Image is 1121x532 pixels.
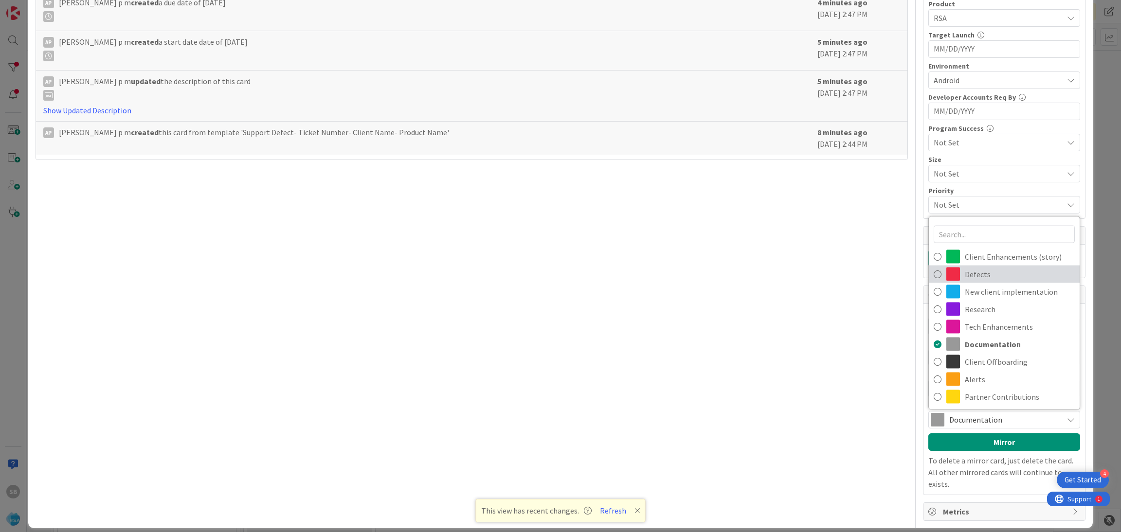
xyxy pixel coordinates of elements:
[43,106,131,115] a: Show Updated Description
[1057,472,1109,488] div: Open Get Started checklist, remaining modules: 4
[943,506,1067,517] span: Metrics
[817,76,868,86] b: 5 minutes ago
[965,284,1075,299] span: New client implementation
[965,390,1075,404] span: Partner Contributions
[817,126,900,150] div: [DATE] 2:44 PM
[929,336,1080,353] a: Documentation
[928,94,1080,101] div: Developer Accounts Req By
[59,75,251,101] span: [PERSON_NAME] p m the description of this card
[43,127,54,138] div: Ap
[928,125,1080,132] div: Program Success
[929,388,1080,406] a: Partner Contributions
[20,1,44,13] span: Support
[928,63,1080,70] div: Environment
[1100,469,1109,478] div: 4
[965,337,1075,352] span: Documentation
[965,302,1075,317] span: Research
[928,402,946,409] span: Label
[43,76,54,87] div: Ap
[131,37,159,47] b: created
[929,318,1080,336] a: Tech Enhancements
[934,103,1075,120] input: MM/DD/YYYY
[1065,475,1101,485] div: Get Started
[817,75,900,116] div: [DATE] 2:47 PM
[965,355,1075,369] span: Client Offboarding
[928,32,1080,38] div: Target Launch
[597,504,630,517] button: Refresh
[131,127,159,137] b: created
[51,4,53,12] div: 1
[59,126,449,138] span: [PERSON_NAME] p m this card from template 'Support Defect- Ticket Number- Client Name- Product Name'
[929,353,1080,371] a: Client Offboarding
[928,0,1080,7] div: Product
[817,37,868,47] b: 5 minutes ago
[965,372,1075,387] span: Alerts
[934,12,1063,24] span: RSA
[131,76,161,86] b: updated
[929,266,1080,283] a: Defects
[934,226,1075,243] input: Search...
[965,319,1075,334] span: Tech Enhancements
[929,283,1080,301] a: New client implementation
[928,187,1080,194] div: Priority
[934,74,1063,86] span: Android
[928,455,1080,490] p: To delete a mirror card, just delete the card. All other mirrored cards will continue to exists.
[817,127,868,137] b: 8 minutes ago
[481,505,592,516] span: This view has recent changes.
[949,413,1058,426] span: Documentation
[928,433,1080,451] button: Mirror
[929,371,1080,388] a: Alerts
[934,167,1058,180] span: Not Set
[928,156,1080,163] div: Size
[59,36,248,61] span: [PERSON_NAME] p m a start date date of [DATE]
[934,198,1058,212] span: Not Set
[965,267,1075,282] span: Defects
[817,36,900,65] div: [DATE] 2:47 PM
[43,37,54,48] div: Ap
[929,248,1080,266] a: Client Enhancements (story)
[965,249,1075,264] span: Client Enhancements (story)
[934,41,1075,57] input: MM/DD/YYYY
[934,137,1063,148] span: Not Set
[929,301,1080,318] a: Research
